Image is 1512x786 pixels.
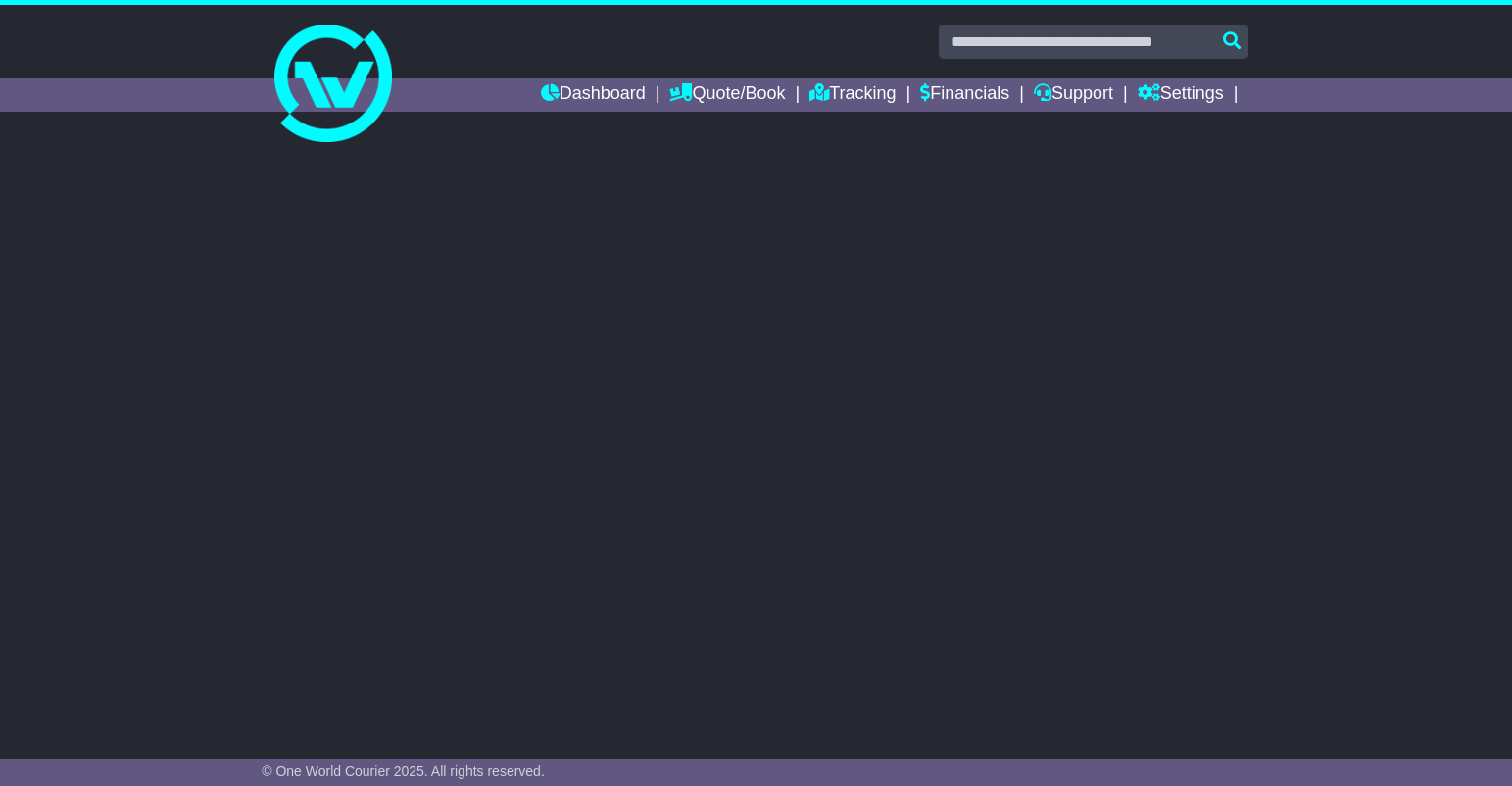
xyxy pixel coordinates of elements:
[809,78,896,112] a: Tracking
[262,763,545,779] span: © One World Courier 2025. All rights reserved.
[920,78,1009,112] a: Financials
[669,78,785,112] a: Quote/Book
[541,78,646,112] a: Dashboard
[1034,78,1113,112] a: Support
[1138,78,1224,112] a: Settings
